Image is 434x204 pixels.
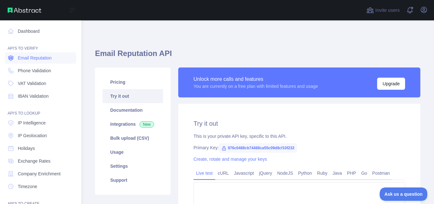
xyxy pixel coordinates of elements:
[18,158,51,164] span: Exchange Rates
[231,168,256,178] a: Javascript
[5,38,76,51] div: API'S TO VERIFY
[18,80,46,87] span: VAT Validation
[5,25,76,37] a: Dashboard
[139,121,154,128] span: New
[219,143,297,153] span: 976c0468cb74488ca55c09d8cf10f232
[275,168,295,178] a: NodeJS
[5,90,76,102] a: IBAN Validation
[103,117,163,131] a: Integrations New
[344,168,359,178] a: PHP
[295,168,315,178] a: Python
[18,55,52,61] span: Email Reputation
[18,171,61,177] span: Company Enrichment
[103,145,163,159] a: Usage
[359,168,370,178] a: Go
[370,168,392,178] a: Postman
[5,130,76,141] a: IP Geolocation
[5,168,76,179] a: Company Enrichment
[18,120,46,126] span: IP Intelligence
[193,75,318,83] div: Unlock more calls and features
[95,48,420,64] h1: Email Reputation API
[315,168,330,178] a: Ruby
[193,119,405,128] h2: Try it out
[18,93,49,99] span: IBAN Validation
[375,7,400,14] span: Invite users
[330,168,345,178] a: Java
[5,103,76,116] div: API'S TO LOOKUP
[103,173,163,187] a: Support
[256,168,275,178] a: jQuery
[5,52,76,64] a: Email Reputation
[193,83,318,89] div: You are currently on a free plan with limited features and usage
[193,157,267,162] a: Create, rotate and manage your keys
[5,65,76,76] a: Phone Validation
[365,5,401,15] button: Invite users
[5,78,76,89] a: VAT Validation
[380,187,428,201] iframe: Toggle Customer Support
[193,133,405,139] div: This is your private API key, specific to this API.
[103,89,163,103] a: Try it out
[215,168,231,178] a: cURL
[193,168,215,178] a: Live test
[103,159,163,173] a: Settings
[5,117,76,129] a: IP Intelligence
[18,132,47,139] span: IP Geolocation
[5,181,76,192] a: Timezone
[8,8,41,13] img: Abstract API
[18,67,51,74] span: Phone Validation
[103,131,163,145] a: Bulk upload (CSV)
[193,144,405,151] div: Primary Key:
[5,143,76,154] a: Holidays
[18,183,37,190] span: Timezone
[377,78,405,90] button: Upgrade
[103,103,163,117] a: Documentation
[103,75,163,89] a: Pricing
[18,145,35,151] span: Holidays
[5,155,76,167] a: Exchange Rates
